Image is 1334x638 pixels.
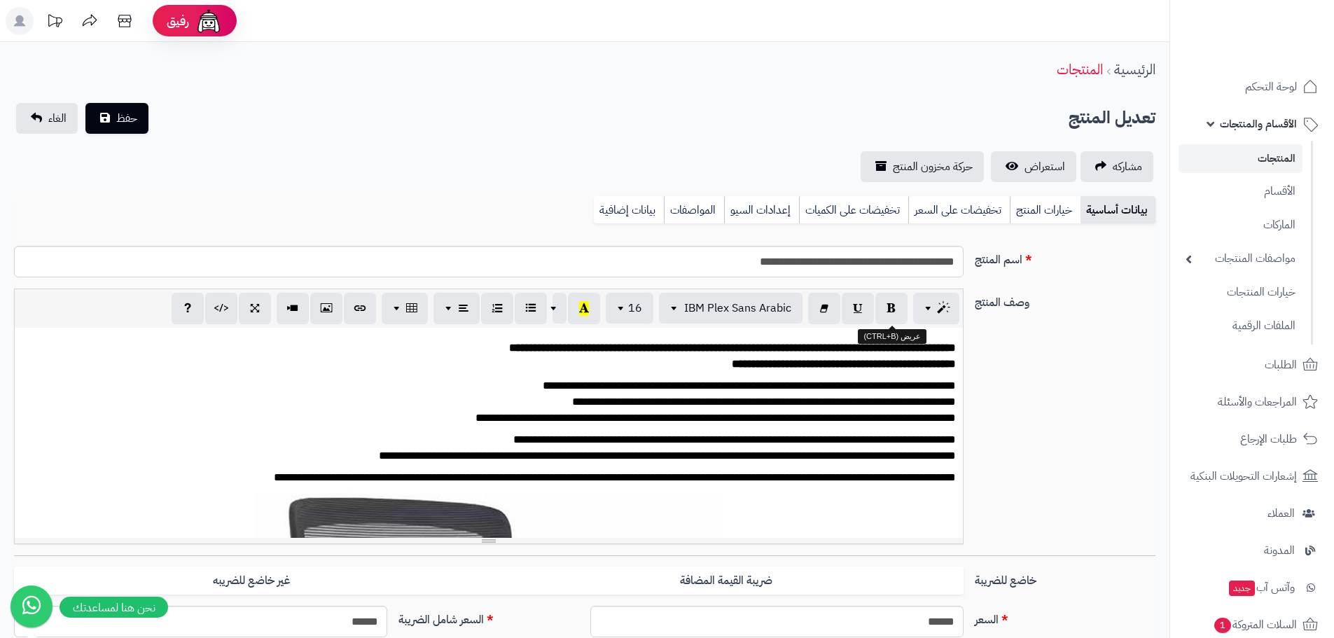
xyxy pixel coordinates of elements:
[393,606,585,628] label: السعر شامل الضريبة
[1190,466,1297,486] span: إشعارات التحويلات البنكية
[1179,210,1302,240] a: الماركات
[991,151,1076,182] a: استعراض
[48,110,67,127] span: الغاء
[1213,615,1297,634] span: السلات المتروكة
[628,300,642,317] span: 16
[1264,541,1295,560] span: المدونة
[969,606,1161,628] label: السعر
[37,7,72,39] a: تحديثات المنصة
[1179,534,1326,567] a: المدونة
[195,7,223,35] img: ai-face.png
[858,329,926,345] div: عريض (CTRL+B)
[893,158,973,175] span: حركة مخزون المنتج
[1024,158,1065,175] span: استعراض
[1010,196,1081,224] a: خيارات المنتج
[1179,311,1302,341] a: الملفات الرقمية
[1245,77,1297,97] span: لوحة التحكم
[969,289,1161,311] label: وصف المنتج
[1179,459,1326,493] a: إشعارات التحويلات البنكية
[1179,277,1302,307] a: خيارات المنتجات
[684,300,791,317] span: IBM Plex Sans Arabic
[1265,355,1297,375] span: الطلبات
[969,567,1161,589] label: خاضع للضريبة
[1179,176,1302,207] a: الأقسام
[1179,244,1302,274] a: مواصفات المنتجات
[1240,429,1297,449] span: طلبات الإرجاع
[1179,497,1326,530] a: العملاء
[1114,59,1155,80] a: الرئيسية
[1228,578,1295,597] span: وآتس آب
[594,196,664,224] a: بيانات إضافية
[799,196,908,224] a: تخفيضات على الكميات
[1179,385,1326,419] a: المراجعات والأسئلة
[1057,59,1103,80] a: المنتجات
[1179,144,1302,173] a: المنتجات
[664,196,724,224] a: المواصفات
[116,110,137,127] span: حفظ
[1081,151,1153,182] a: مشاركه
[1179,348,1326,382] a: الطلبات
[1081,196,1155,224] a: بيانات أساسية
[1267,504,1295,523] span: العملاء
[1113,158,1142,175] span: مشاركه
[1214,617,1231,633] span: 1
[724,196,799,224] a: إعدادات السيو
[14,567,489,595] label: غير خاضع للضريبه
[969,246,1161,268] label: اسم المنتج
[489,567,964,595] label: ضريبة القيمة المضافة
[606,293,653,324] button: 16
[659,293,803,324] button: IBM Plex Sans Arabic
[1179,70,1326,104] a: لوحة التحكم
[908,196,1010,224] a: تخفيضات على السعر
[1218,392,1297,412] span: المراجعات والأسئلة
[1069,104,1155,132] h2: تعديل المنتج
[1239,11,1321,40] img: logo-2.png
[1220,114,1297,134] span: الأقسام والمنتجات
[167,13,189,29] span: رفيق
[861,151,984,182] a: حركة مخزون المنتج
[85,103,148,134] button: حفظ
[16,103,78,134] a: الغاء
[1179,422,1326,456] a: طلبات الإرجاع
[1179,571,1326,604] a: وآتس آبجديد
[1229,581,1255,596] span: جديد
